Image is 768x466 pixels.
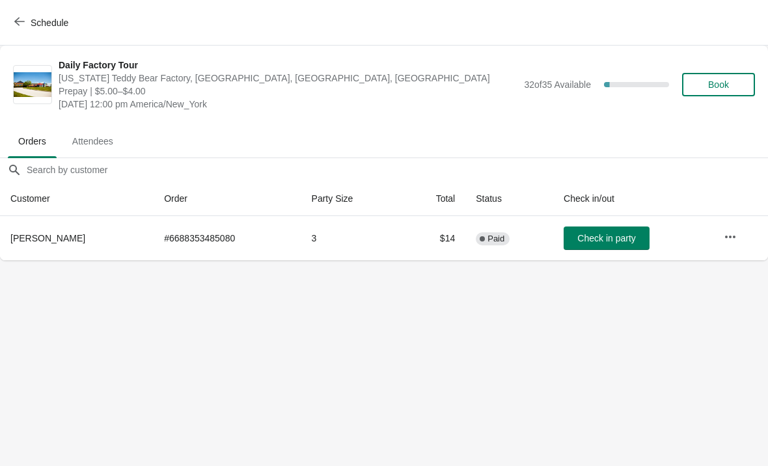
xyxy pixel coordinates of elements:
span: [US_STATE] Teddy Bear Factory, [GEOGRAPHIC_DATA], [GEOGRAPHIC_DATA], [GEOGRAPHIC_DATA] [59,72,517,85]
td: $14 [401,216,465,260]
th: Total [401,182,465,216]
span: Orders [8,130,57,153]
th: Status [465,182,553,216]
span: [PERSON_NAME] [10,233,85,243]
span: [DATE] 12:00 pm America/New_York [59,98,517,111]
input: Search by customer [26,158,768,182]
span: 32 of 35 Available [524,79,591,90]
span: Prepay | $5.00–$4.00 [59,85,517,98]
span: Paid [487,234,504,244]
span: Attendees [62,130,124,153]
button: Book [682,73,755,96]
th: Order [154,182,301,216]
th: Check in/out [553,182,713,216]
td: 3 [301,216,402,260]
span: Schedule [31,18,68,28]
td: # 6688353485080 [154,216,301,260]
img: Daily Factory Tour [14,72,51,98]
th: Party Size [301,182,402,216]
button: Check in party [564,226,650,250]
span: Book [708,79,729,90]
button: Schedule [7,11,79,34]
span: Daily Factory Tour [59,59,517,72]
span: Check in party [577,233,635,243]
